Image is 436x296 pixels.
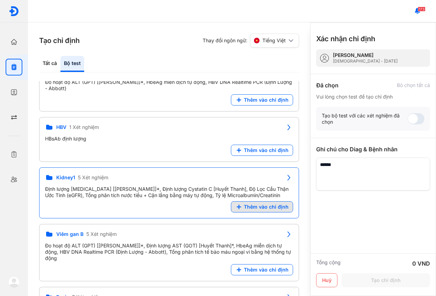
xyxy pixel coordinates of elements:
div: Tạo bộ test với các xét nghiệm đã chọn [322,113,408,125]
div: Tất cả [39,56,60,72]
div: Tổng cộng [316,259,341,268]
button: Tạo chỉ định [342,273,430,287]
button: Thêm vào chỉ định [231,94,293,106]
div: Định lượng [MEDICAL_DATA] [[PERSON_NAME]]*, Định lượng Cystatin C [Huyết Thanh], Độ Lọc Cầu Thận ... [45,186,293,198]
span: 173 [418,7,426,12]
span: Tiếng Việt [262,37,286,44]
div: Ghi chú cho Diag & Bệnh nhân [316,145,430,153]
div: Vui lòng chọn test để tạo chỉ định [316,94,430,100]
div: [DEMOGRAPHIC_DATA] - [DATE] [333,58,398,64]
div: Đã chọn [316,81,339,89]
img: logo [8,276,20,288]
div: Bộ test [60,56,84,72]
div: Đo hoạt độ ALT (GPT) [[PERSON_NAME]]*, Định lượng AST (GOT) [Huyết Thanh]*, HbeAg miễn dịch tự độ... [45,243,293,261]
span: 1 Xét nghiệm [69,124,99,130]
div: Đo hoạt độ ALT (GPT) [[PERSON_NAME]]*, HbeAg miễn dịch tự động, HBV DNA Realtime PCR (Định Lượng ... [45,79,293,92]
span: Thêm vào chỉ định [244,97,289,103]
div: Bỏ chọn tất cả [397,82,430,88]
img: logo [9,6,19,16]
h3: Xác nhận chỉ định [316,34,375,44]
button: Huỷ [316,273,337,287]
div: 0 VND [412,259,430,268]
button: Thêm vào chỉ định [231,145,293,156]
div: HBsAb định lượng [45,136,293,142]
div: [PERSON_NAME] [333,52,398,58]
span: Thêm vào chỉ định [244,147,289,153]
span: 5 Xét nghiệm [78,174,108,181]
span: Viêm gan B [56,231,83,237]
span: Kidney1 [56,174,75,181]
span: Thêm vào chỉ định [244,267,289,273]
h3: Tạo chỉ định [39,36,80,45]
span: HBV [56,124,66,130]
div: Thay đổi ngôn ngữ: [203,34,299,48]
button: Thêm vào chỉ định [231,264,293,275]
button: Thêm vào chỉ định [231,201,293,212]
span: Thêm vào chỉ định [244,204,289,210]
span: 5 Xét nghiệm [86,231,117,237]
